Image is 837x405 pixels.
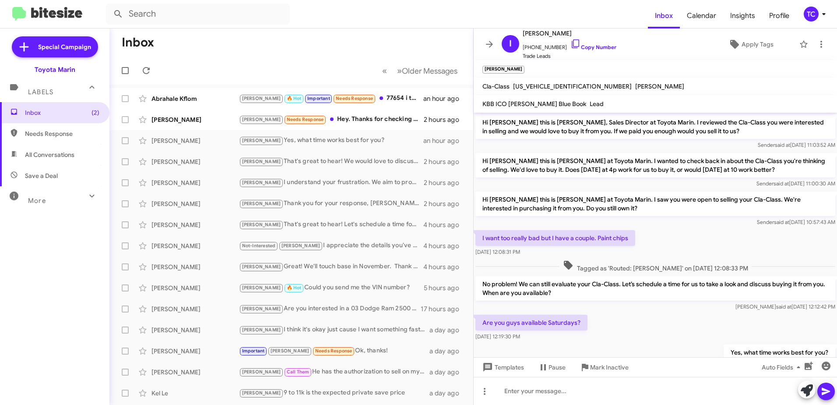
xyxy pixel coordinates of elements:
div: 2 hours ago [424,178,466,187]
div: 4 hours ago [423,220,466,229]
span: Insights [723,3,762,28]
span: [PERSON_NAME] [242,138,281,143]
h1: Inbox [122,36,154,50]
small: [PERSON_NAME] [482,66,524,74]
p: Hi [PERSON_NAME] this is [PERSON_NAME] at Toyota Marin. I wanted to check back in about the Cla-C... [475,153,835,178]
button: Pause [531,359,573,375]
input: Search [106,4,290,25]
span: [PERSON_NAME] [242,327,281,333]
span: KBB ICO [PERSON_NAME] Blue Book [482,100,586,108]
p: I want too really bad but I have a couple. Paint chips [475,230,635,246]
span: Save a Deal [25,171,58,180]
div: 9 to 11k is the expected private save price [239,388,429,398]
span: Inbox [648,3,680,28]
div: Could you send me the VIN number? [239,283,424,293]
span: Sender [DATE] 11:03:52 AM [758,142,835,148]
span: [PERSON_NAME] [242,306,281,312]
span: Lead [590,100,604,108]
div: He has the authorization to sell on my behalf. [239,367,429,377]
div: 4 hours ago [423,242,466,250]
div: Hey. Thanks for checking in. I'm waiting for the 2026 rav [239,114,424,124]
div: I think it's okay just cause I want something fast and I know those cars are a lil more expensive... [239,325,429,335]
span: Pause [549,359,566,375]
div: [PERSON_NAME] [151,284,239,292]
span: [PERSON_NAME] [242,369,281,375]
span: Apply Tags [742,36,774,52]
span: said at [776,303,791,310]
button: Templates [474,359,531,375]
span: [PERSON_NAME] [242,390,281,396]
span: Sender [DATE] 11:00:30 AM [756,180,835,187]
span: [PERSON_NAME] [242,159,281,164]
div: Are you interested in a 03 Dodge Ram 2500 4x4 extra cab hemi ? [PERSON_NAME] [PHONE_NUMBER] [239,304,421,314]
span: [PHONE_NUMBER] [523,39,616,52]
span: Sender [DATE] 10:57:43 AM [757,219,835,225]
span: Tagged as 'Routed: [PERSON_NAME]' on [DATE] 12:08:33 PM [559,260,752,273]
span: Call Them [287,369,309,375]
div: [PERSON_NAME] [151,178,239,187]
span: « [382,65,387,76]
div: [PERSON_NAME] [151,115,239,124]
span: [DATE] 12:19:30 PM [475,333,520,340]
a: Special Campaign [12,36,98,57]
div: Ok, thanks! [239,346,429,356]
div: [PERSON_NAME] [151,368,239,377]
span: All Conversations [25,150,74,159]
div: I appreciate the details you've shared! To provide an accurate offer, I'd like to invite you to v... [239,241,423,251]
div: [PERSON_NAME] [151,305,239,313]
a: Profile [762,3,796,28]
a: Copy Number [570,44,616,50]
div: [PERSON_NAME] [151,347,239,355]
div: TC [804,7,819,21]
div: Yes, what time works best for you? [239,135,423,146]
span: Important [307,96,330,101]
span: Not-Interested [242,243,276,249]
div: [PERSON_NAME] [151,263,239,271]
span: Needs Response [287,117,324,122]
span: Cla-Class [482,82,510,90]
p: Hi [PERSON_NAME] this is [PERSON_NAME] at Toyota Marin. I saw you were open to selling your Cla-C... [475,192,835,216]
button: Auto Fields [755,359,811,375]
span: Templates [481,359,524,375]
div: Abrahale Kflom [151,94,239,103]
span: Trade Leads [523,52,616,60]
div: That's great to hear! Let's schedule a time for you to bring your Mustang in for evaluation. When... [239,220,423,230]
span: » [397,65,402,76]
span: Mark Inactive [590,359,629,375]
span: Important [242,348,265,354]
div: 4 hours ago [423,263,466,271]
span: Inbox [25,108,99,117]
span: [PERSON_NAME] [242,285,281,291]
span: [PERSON_NAME] [242,222,281,227]
span: I [509,37,512,51]
span: Needs Response [25,129,99,138]
span: [DATE] 12:08:31 PM [475,249,520,255]
button: Previous [377,62,392,80]
span: [PERSON_NAME] [DATE] 12:12:42 PM [735,303,835,310]
div: a day ago [429,347,466,355]
span: More [28,197,46,205]
button: Apply Tags [706,36,795,52]
div: Toyota Marin [35,65,75,74]
span: [PERSON_NAME] [242,180,281,185]
span: 🔥 Hot [287,96,302,101]
p: Are you guys available Saturdays? [475,315,587,330]
div: Thank you for your response, [PERSON_NAME]! Feel free to reach out anytime if you decide to sell ... [239,199,424,209]
span: [PERSON_NAME] [281,243,320,249]
p: Yes, what time works best for you? [724,345,835,360]
span: [PERSON_NAME] [242,264,281,270]
button: TC [796,7,827,21]
span: [PERSON_NAME] [242,117,281,122]
a: Calendar [680,3,723,28]
div: 2 hours ago [424,199,466,208]
div: [PERSON_NAME] [151,157,239,166]
span: [US_VEHICLE_IDENTIFICATION_NUMBER] [513,82,632,90]
div: [PERSON_NAME] [151,242,239,250]
button: Mark Inactive [573,359,636,375]
div: 17 hours ago [421,305,466,313]
span: said at [774,219,789,225]
button: Next [392,62,463,80]
div: [PERSON_NAME] [151,220,239,229]
div: Great! We'll touch base in November. Thank you! [239,262,423,272]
